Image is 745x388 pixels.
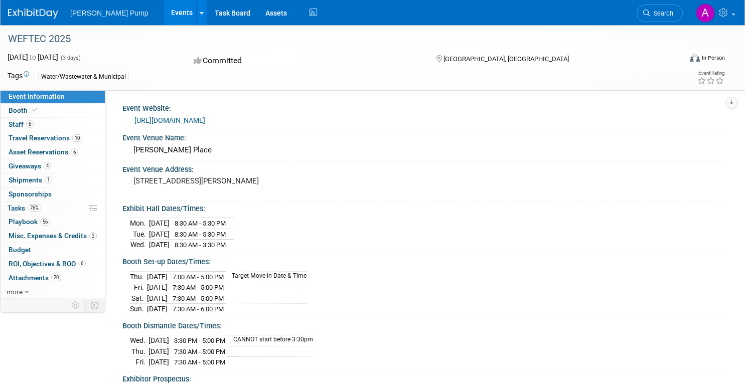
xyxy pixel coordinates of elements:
[130,357,148,367] td: Fri.
[38,72,129,82] div: Water/Wastewater & Municipal
[9,274,61,282] span: Attachments
[1,90,105,103] a: Event Information
[1,243,105,257] a: Budget
[174,358,225,366] span: 7:30 AM - 5:00 PM
[122,101,725,113] div: Event Website:
[696,4,715,23] img: Allan Curry
[175,241,226,249] span: 8:30 AM - 3:30 PM
[8,71,29,82] td: Tags
[8,9,58,19] img: ExhibitDay
[1,285,105,299] a: more
[9,260,86,268] span: ROI, Objectives & ROO
[173,305,224,313] span: 7:30 AM - 6:00 PM
[78,260,86,267] span: 6
[9,246,31,254] span: Budget
[174,348,225,355] span: 7:30 AM - 5:00 PM
[130,282,147,293] td: Fri.
[1,104,105,117] a: Booth
[9,176,52,184] span: Shipments
[122,201,725,214] div: Exhibit Hall Dates/Times:
[122,318,725,331] div: Booth Dismantle Dates/Times:
[9,92,65,100] span: Event Information
[1,159,105,173] a: Giveaways4
[174,337,225,344] span: 3:30 PM - 5:00 PM
[1,229,105,243] a: Misc. Expenses & Credits2
[618,52,725,67] div: Event Format
[175,231,226,238] span: 8:30 AM - 5:30 PM
[1,173,105,187] a: Shipments1
[7,288,23,296] span: more
[130,229,149,240] td: Tue.
[70,9,148,17] span: [PERSON_NAME] Pump
[147,282,168,293] td: [DATE]
[9,232,97,240] span: Misc. Expenses & Credits
[173,284,224,291] span: 7:30 AM - 5:00 PM
[130,335,148,346] td: Wed.
[650,10,673,17] span: Search
[134,116,205,124] a: [URL][DOMAIN_NAME]
[9,106,39,114] span: Booth
[9,120,34,128] span: Staff
[67,299,85,312] td: Personalize Event Tab Strip
[60,55,81,61] span: (3 days)
[8,53,58,61] span: [DATE] [DATE]
[148,357,169,367] td: [DATE]
[5,30,664,48] div: WEFTEC 2025
[1,257,105,271] a: ROI, Objectives & ROO6
[9,134,82,142] span: Travel Reservations
[148,335,169,346] td: [DATE]
[45,176,52,183] span: 1
[32,107,37,113] i: Booth reservation complete
[44,162,51,169] span: 4
[147,271,168,282] td: [DATE]
[147,293,168,304] td: [DATE]
[149,229,170,240] td: [DATE]
[89,232,97,240] span: 2
[1,118,105,131] a: Staff6
[173,273,224,281] span: 7:00 AM - 5:00 PM
[28,204,41,212] span: 76%
[130,293,147,304] td: Sat.
[148,346,169,357] td: [DATE]
[637,5,683,22] a: Search
[9,190,52,198] span: Sponsorships
[130,346,148,357] td: Thu.
[8,204,41,212] span: Tasks
[130,218,149,229] td: Mon.
[40,218,50,226] span: 56
[9,162,51,170] span: Giveaways
[175,220,226,227] span: 8:30 AM - 5:30 PM
[173,295,224,302] span: 7:30 AM - 5:00 PM
[130,240,149,250] td: Wed.
[443,55,569,63] span: [GEOGRAPHIC_DATA], [GEOGRAPHIC_DATA]
[26,120,34,128] span: 6
[1,145,105,159] a: Asset Reservations6
[226,271,307,282] td: Target Move-in Date & Time
[147,304,168,314] td: [DATE]
[1,131,105,145] a: Travel Reservations10
[51,274,61,281] span: 20
[1,187,105,201] a: Sponsorships
[191,52,420,70] div: Committed
[701,54,725,62] div: In-Person
[697,71,724,76] div: Event Rating
[149,218,170,229] td: [DATE]
[122,371,725,384] div: Exhibitor Prospectus:
[690,54,700,62] img: Format-Inperson.png
[28,53,38,61] span: to
[122,254,725,267] div: Booth Set-up Dates/Times:
[1,202,105,215] a: Tasks76%
[227,335,313,346] td: CANNOT start before 3:30pm
[130,142,717,158] div: [PERSON_NAME] Place
[130,271,147,282] td: Thu.
[122,130,725,143] div: Event Venue Name:
[1,215,105,229] a: Playbook56
[122,162,725,174] div: Event Venue Address:
[85,299,105,312] td: Toggle Event Tabs
[133,176,362,185] pre: [STREET_ADDRESS][PERSON_NAME]
[149,240,170,250] td: [DATE]
[1,271,105,285] a: Attachments20
[71,148,78,156] span: 6
[130,304,147,314] td: Sun.
[9,218,50,226] span: Playbook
